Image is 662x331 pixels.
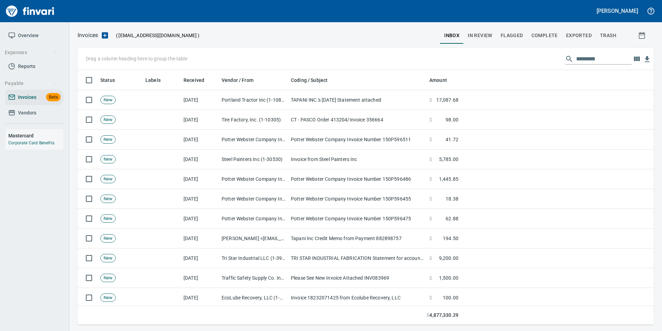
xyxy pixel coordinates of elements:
[219,209,288,229] td: Potter Webster Company Inc (1-10818)
[8,141,54,145] a: Corporate Card Benefits
[219,268,288,288] td: Traffic Safety Supply Co. Inc (1-11034)
[288,229,427,248] td: Tapani Inc Credit Memo from Payment 882898757
[86,55,187,62] p: Drag a column heading here to group the table
[181,189,219,209] td: [DATE]
[8,132,63,139] h6: Mastercard
[439,176,458,183] span: 1,445.85
[5,48,57,57] span: Expenses
[181,90,219,110] td: [DATE]
[219,189,288,209] td: Potter Webster Company Inc (1-10818)
[429,96,432,103] span: $
[429,215,432,222] span: $
[101,196,115,202] span: New
[100,76,115,84] span: Status
[100,76,124,84] span: Status
[566,31,592,40] span: Exported
[101,235,115,242] span: New
[222,76,253,84] span: Vendor / From
[78,31,98,40] p: Invoices
[288,248,427,268] td: TRI STAR INDUSTRIAL FABRICATION Statement for account 21690
[181,229,219,248] td: [DATE]
[429,156,432,163] span: $
[531,31,558,40] span: Complete
[219,130,288,150] td: Potter Webster Company Inc (1-10818)
[288,90,427,110] td: TAPANI INC.'s [DATE] Statement attached
[468,31,492,40] span: In Review
[18,109,36,117] span: Vendors
[101,295,115,301] span: New
[429,294,432,301] span: $
[6,59,63,74] a: Reports
[181,110,219,130] td: [DATE]
[6,28,63,43] a: Overview
[446,215,458,222] span: 62.88
[429,312,458,319] span: 4,877,330.29
[2,46,60,59] button: Expenses
[219,169,288,189] td: Potter Webster Company Inc (1-10818)
[181,130,219,150] td: [DATE]
[181,288,219,308] td: [DATE]
[288,169,427,189] td: Potter Webster Company Invoice Number 150P596486
[429,176,432,183] span: $
[427,312,429,319] span: $
[18,62,35,71] span: Reports
[118,32,197,39] span: [EMAIL_ADDRESS][DOMAIN_NAME]
[101,215,115,222] span: New
[2,77,60,90] button: Payable
[288,288,427,308] td: Invoice 18232071425 from Ecolube Recovery, LLC
[439,255,458,262] span: 9,200.00
[288,209,427,229] td: Potter Webster Company Invoice Number 150P596475
[219,229,288,248] td: [PERSON_NAME] <[EMAIL_ADDRESS][DOMAIN_NAME]>
[101,136,115,143] span: New
[18,93,36,102] span: Invoices
[429,136,432,143] span: $
[436,96,458,103] span: 17,087.68
[429,235,432,242] span: $
[4,3,56,19] img: Finvari
[439,274,458,281] span: 1,500.00
[429,76,447,84] span: Amount
[219,288,288,308] td: EcoLube Recovery, LLC (1-39899)
[181,169,219,189] td: [DATE]
[101,97,115,103] span: New
[18,31,38,40] span: Overview
[101,255,115,262] span: New
[219,150,288,169] td: Steel Painters Inc (1-30530)
[184,76,213,84] span: Received
[101,156,115,163] span: New
[632,54,642,64] button: Choose columns to display
[288,189,427,209] td: Potter Webster Company Invoice Number 150P596455
[6,105,63,121] a: Vendors
[184,76,204,84] span: Received
[5,79,57,88] span: Payable
[98,31,112,40] button: Upload an Invoice
[101,275,115,281] span: New
[288,110,427,130] td: CT - PASCO Order 413204/Invoice 356664
[145,76,170,84] span: Labels
[291,76,328,84] span: Coding / Subject
[446,116,458,123] span: 98.00
[78,31,98,40] nav: breadcrumb
[46,93,61,101] span: Beta
[6,90,63,105] a: InvoicesBeta
[600,31,616,40] span: trash
[429,195,432,202] span: $
[291,76,337,84] span: Coding / Subject
[642,54,652,65] button: Download Table
[219,110,288,130] td: Tire Factory, Inc. (1-10305)
[429,274,432,281] span: $
[443,235,458,242] span: 194.50
[632,29,654,42] button: Show invoices within a particular date range
[181,150,219,169] td: [DATE]
[219,90,288,110] td: Portland Tractor Inc (1-10815)
[181,248,219,268] td: [DATE]
[429,76,456,84] span: Amount
[429,116,432,123] span: $
[101,176,115,183] span: New
[101,117,115,123] span: New
[595,6,640,16] button: [PERSON_NAME]
[501,31,523,40] span: Flagged
[112,32,199,39] p: ( )
[222,76,262,84] span: Vendor / From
